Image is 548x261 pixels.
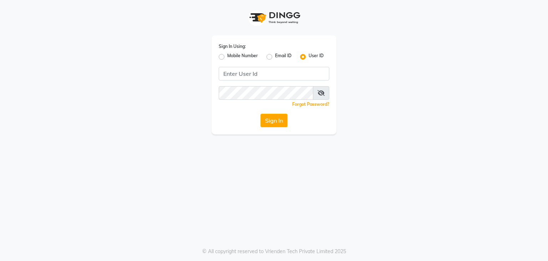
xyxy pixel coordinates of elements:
[260,114,288,127] button: Sign In
[219,86,313,100] input: Username
[245,7,303,28] img: logo1.svg
[227,53,258,61] label: Mobile Number
[309,53,324,61] label: User ID
[292,102,329,107] a: Forgot Password?
[219,67,329,80] input: Username
[219,43,246,50] label: Sign In Using:
[275,53,291,61] label: Email ID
